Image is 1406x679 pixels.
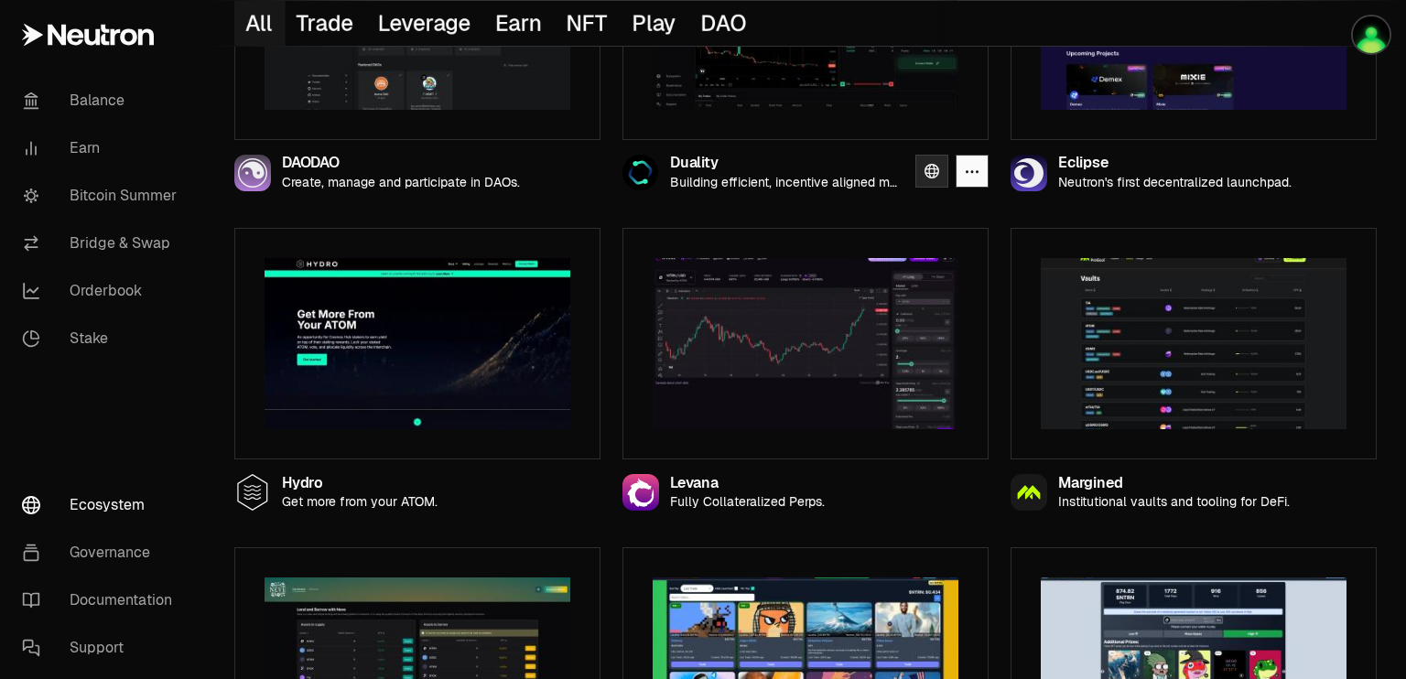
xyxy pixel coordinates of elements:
p: Neutron's first decentralized launchpad. [1058,175,1292,190]
a: Ecosystem [7,481,198,529]
button: DAO [689,1,760,46]
button: Trade [286,1,367,46]
img: Neutron-Mars-Metamask Acc1 [1353,16,1390,53]
div: DAODAO [282,156,520,171]
button: Play [621,1,689,46]
button: NFT [556,1,622,46]
div: Duality [670,156,901,171]
a: Support [7,624,198,672]
a: Bitcoin Summer [7,172,198,220]
div: Margined [1058,476,1290,491]
a: Balance [7,77,198,124]
button: Leverage [366,1,484,46]
p: Fully Collateralized Perps. [670,494,825,510]
div: Hydro [282,476,438,491]
a: Documentation [7,577,198,624]
a: Earn [7,124,198,172]
img: Levana preview image [653,258,958,430]
button: Earn [484,1,555,46]
a: Orderbook [7,267,198,315]
button: All [234,1,286,46]
a: Stake [7,315,198,362]
p: Get more from your ATOM. [282,494,438,510]
img: Margined preview image [1041,258,1347,430]
div: Levana [670,476,825,491]
a: Governance [7,529,198,577]
p: Create, manage and participate in DAOs. [282,175,520,190]
img: Hydro preview image [265,258,570,430]
div: Eclipse [1058,156,1292,171]
a: Bridge & Swap [7,220,198,267]
p: Institutional vaults and tooling for DeFi. [1058,494,1290,510]
p: Building efficient, incentive aligned markets. [670,175,901,190]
